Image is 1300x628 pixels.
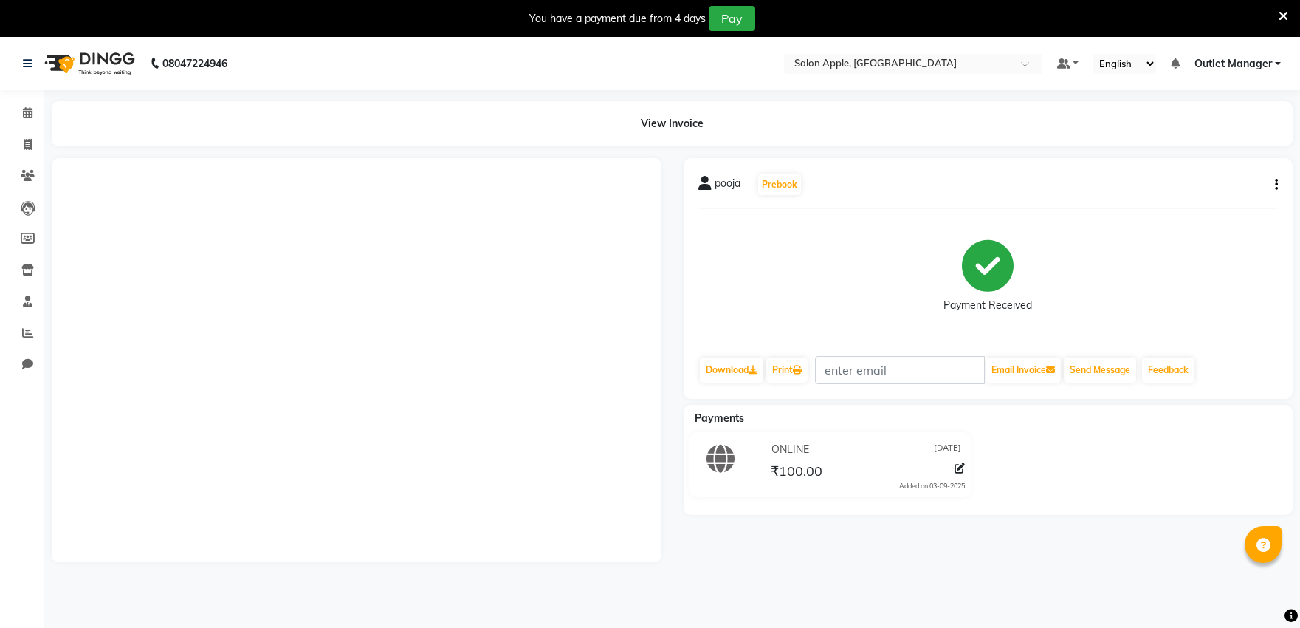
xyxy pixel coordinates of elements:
a: Download [700,358,763,383]
img: logo [38,43,139,84]
iframe: chat widget [1238,569,1285,613]
input: enter email [815,356,985,384]
div: You have a payment due from 4 days [529,11,706,27]
div: Added on 03-09-2025 [899,481,965,491]
span: Payments [695,412,744,425]
div: Payment Received [943,298,1032,313]
a: Print [766,358,808,383]
button: Pay [709,6,755,31]
span: ₹100.00 [771,463,822,483]
span: Outlet Manager [1194,56,1272,72]
span: pooja [715,176,740,197]
span: [DATE] [934,442,961,457]
button: Email Invoice [986,358,1061,383]
button: Prebook [758,174,801,195]
b: 08047224946 [162,43,227,84]
div: View Invoice [52,101,1293,146]
span: ONLINE [771,442,809,457]
button: Send Message [1064,358,1136,383]
a: Feedback [1142,358,1194,383]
